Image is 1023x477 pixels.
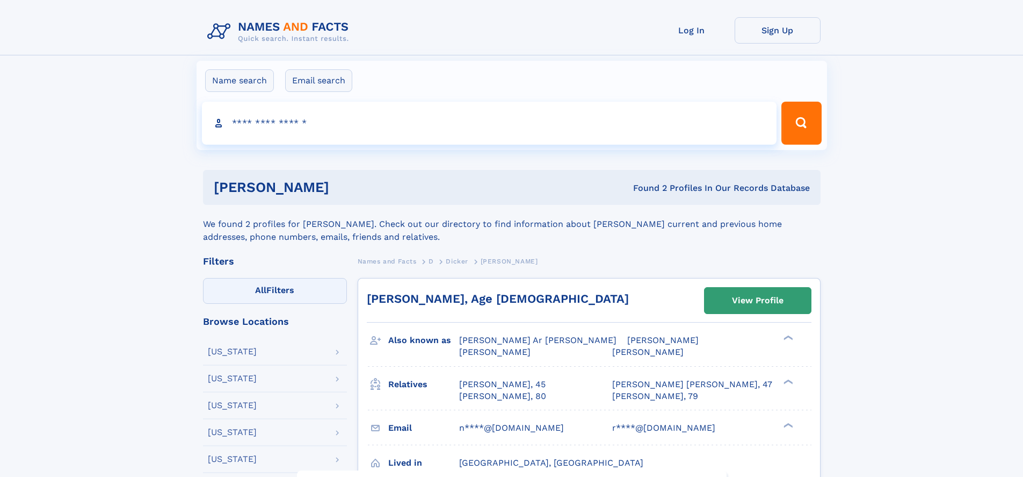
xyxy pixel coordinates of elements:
[203,317,347,326] div: Browse Locations
[208,401,257,410] div: [US_STATE]
[649,17,735,44] a: Log In
[388,331,459,350] h3: Also known as
[388,375,459,394] h3: Relatives
[781,422,794,429] div: ❯
[781,378,794,385] div: ❯
[612,390,698,402] a: [PERSON_NAME], 79
[627,335,699,345] span: [PERSON_NAME]
[481,182,810,194] div: Found 2 Profiles In Our Records Database
[203,205,821,244] div: We found 2 profiles for [PERSON_NAME]. Check out our directory to find information about [PERSON_...
[203,17,358,46] img: Logo Names and Facts
[203,278,347,304] label: Filters
[459,335,616,345] span: [PERSON_NAME] Ar [PERSON_NAME]
[612,347,684,357] span: [PERSON_NAME]
[459,347,531,357] span: [PERSON_NAME]
[388,419,459,437] h3: Email
[208,455,257,464] div: [US_STATE]
[214,181,481,194] h1: [PERSON_NAME]
[612,379,772,390] a: [PERSON_NAME] [PERSON_NAME], 47
[459,390,546,402] a: [PERSON_NAME], 80
[705,288,811,314] a: View Profile
[202,102,777,145] input: search input
[446,254,468,268] a: Dicker
[388,454,459,472] h3: Lived in
[429,254,434,268] a: D
[208,347,257,356] div: [US_STATE]
[208,374,257,383] div: [US_STATE]
[203,257,347,266] div: Filters
[446,258,468,265] span: Dicker
[429,258,434,265] span: D
[732,288,783,313] div: View Profile
[781,102,821,145] button: Search Button
[205,69,274,92] label: Name search
[285,69,352,92] label: Email search
[459,379,546,390] a: [PERSON_NAME], 45
[735,17,821,44] a: Sign Up
[255,285,266,295] span: All
[481,258,538,265] span: [PERSON_NAME]
[208,428,257,437] div: [US_STATE]
[459,458,643,468] span: [GEOGRAPHIC_DATA], [GEOGRAPHIC_DATA]
[367,292,629,305] a: [PERSON_NAME], Age [DEMOGRAPHIC_DATA]
[358,254,417,268] a: Names and Facts
[781,334,794,341] div: ❯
